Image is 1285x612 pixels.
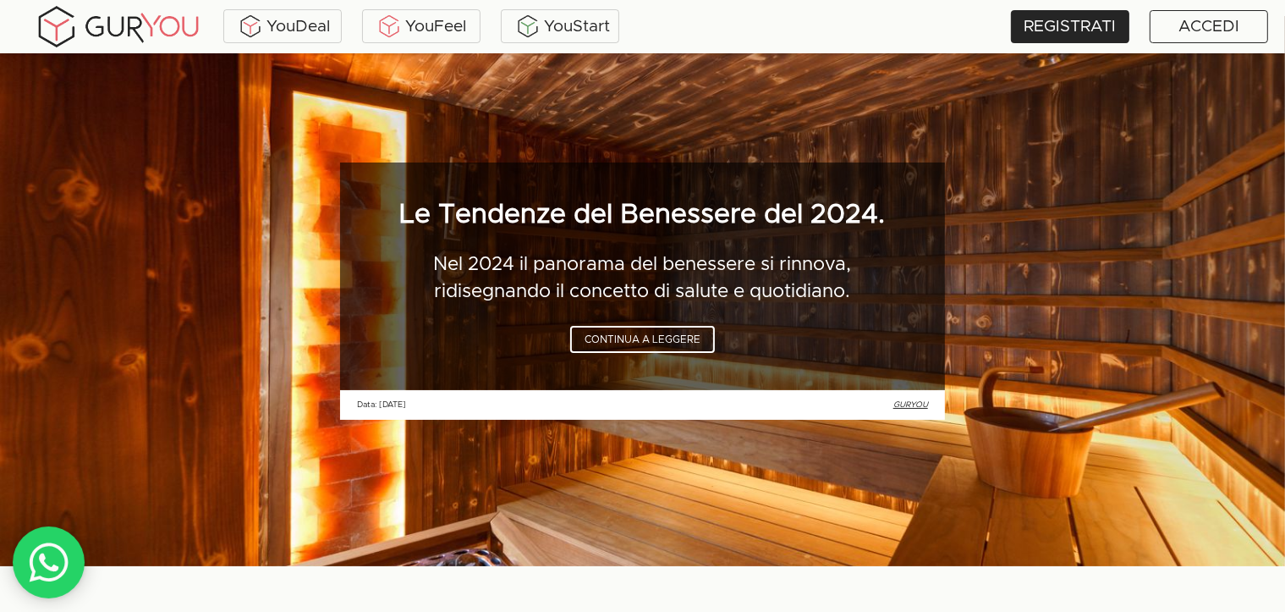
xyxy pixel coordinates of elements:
[238,14,263,39] img: ALVAdSatItgsAAAAAElFTkSuQmCC
[376,14,402,39] img: KDuXBJLpDstiOJIlCPq11sr8c6VfEN1ke5YIAoPlCPqmrDPlQeIQgHlNqkP7FCiAKJQRHlC7RCaiHTHAlEEQLmFuo+mIt2xQB...
[585,331,700,349] span: Continua a leggere
[228,14,338,39] div: YouDeal
[400,196,886,235] p: Le Tendenze del Benessere del 2024.
[1200,531,1285,612] div: Widget chat
[357,400,406,411] p: Data: [DATE]
[501,9,619,43] a: YouStart
[1011,10,1129,43] a: REGISTRATI
[223,9,342,43] a: YouDeal
[28,542,70,584] img: whatsAppIcon.04b8739f.svg
[893,400,928,411] a: GURYOU
[515,14,541,39] img: BxzlDwAAAAABJRU5ErkJggg==
[567,323,718,356] a: Continua a leggere
[366,14,476,39] div: YouFeel
[1200,531,1285,612] iframe: Chat Widget
[362,9,481,43] a: YouFeel
[34,3,203,50] img: gyLogo01.5aaa2cff.png
[570,326,715,353] button: Continua a leggere
[1150,10,1268,43] a: ACCEDI
[505,14,615,39] div: YouStart
[374,251,911,306] p: Nel 2024 il panorama del benessere si rinnova, ridisegnando il concetto di salute e quotidiano.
